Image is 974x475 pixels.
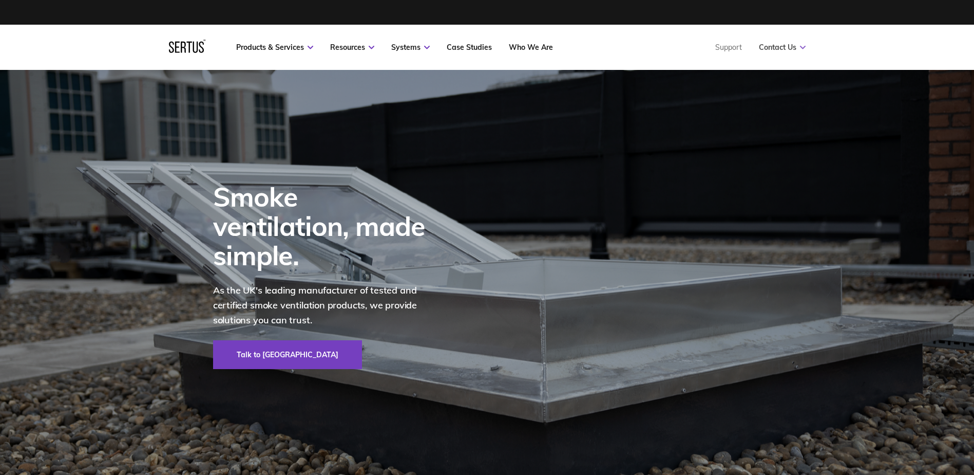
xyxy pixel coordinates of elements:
a: Resources [330,43,374,52]
a: Support [715,43,742,52]
div: Smoke ventilation, made simple. [213,182,439,270]
a: Systems [391,43,430,52]
a: Who We Are [509,43,553,52]
iframe: Chat Widget [789,356,974,475]
a: Talk to [GEOGRAPHIC_DATA] [213,340,362,369]
a: Contact Us [759,43,806,52]
p: As the UK's leading manufacturer of tested and certified smoke ventilation products, we provide s... [213,283,439,327]
a: Case Studies [447,43,492,52]
a: Products & Services [236,43,313,52]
